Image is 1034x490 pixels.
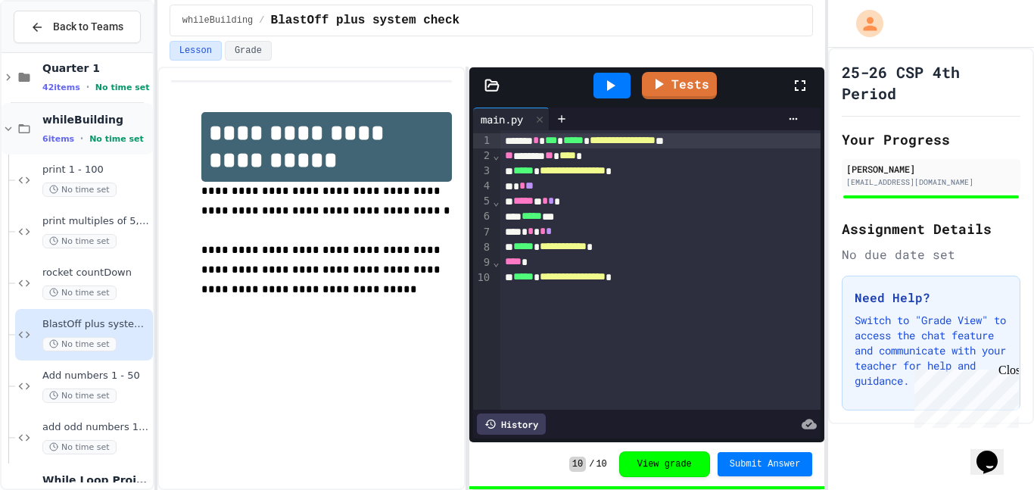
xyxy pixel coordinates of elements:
[718,452,813,476] button: Submit Answer
[477,414,546,435] div: History
[42,61,150,75] span: Quarter 1
[569,457,586,472] span: 10
[42,318,150,331] span: BlastOff plus system check
[842,129,1020,150] h2: Your Progress
[730,458,801,470] span: Submit Answer
[42,473,150,487] span: While Loop Projects
[42,183,117,197] span: No time set
[842,61,1020,104] h1: 25-26 CSP 4th Period
[473,108,550,130] div: main.py
[89,134,144,144] span: No time set
[42,234,117,248] span: No time set
[170,41,222,61] button: Lesson
[42,337,117,351] span: No time set
[42,83,80,92] span: 42 items
[473,255,492,270] div: 9
[589,458,594,470] span: /
[840,6,887,41] div: My Account
[42,164,150,176] span: print 1 - 100
[473,225,492,240] div: 7
[619,451,710,477] button: View grade
[908,364,1019,428] iframe: chat widget
[42,370,150,382] span: Add numbers 1 - 50
[473,164,492,179] div: 3
[42,286,117,300] span: No time set
[86,81,89,93] span: •
[225,41,272,61] button: Grade
[492,195,500,208] span: Fold line
[492,256,500,268] span: Fold line
[6,6,104,96] div: Chat with us now!Close
[492,149,500,161] span: Fold line
[846,162,1016,176] div: [PERSON_NAME]
[42,440,117,454] span: No time set
[80,133,83,145] span: •
[596,458,606,470] span: 10
[855,289,1008,307] h3: Need Help?
[642,72,717,99] a: Tests
[970,429,1019,475] iframe: chat widget
[473,209,492,224] div: 6
[473,148,492,164] div: 2
[473,111,531,127] div: main.py
[473,270,492,286] div: 10
[42,421,150,434] span: add odd numbers 1-1000
[42,134,74,144] span: 6 items
[53,19,123,35] span: Back to Teams
[42,215,150,228] span: print multiples of 5, 1-100
[473,133,492,148] div: 1
[473,179,492,194] div: 4
[271,11,460,30] span: BlastOff plus system check
[95,83,150,92] span: No time set
[846,176,1016,188] div: [EMAIL_ADDRESS][DOMAIN_NAME]
[42,389,117,403] span: No time set
[855,313,1008,389] p: Switch to "Grade View" to access the chat feature and communicate with your teacher for help and ...
[473,194,492,209] div: 5
[842,245,1020,264] div: No due date set
[842,218,1020,239] h2: Assignment Details
[473,240,492,255] div: 8
[259,14,264,27] span: /
[42,113,150,126] span: whileBuilding
[42,267,150,279] span: rocket countDown
[182,14,254,27] span: whileBuilding
[14,11,141,43] button: Back to Teams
